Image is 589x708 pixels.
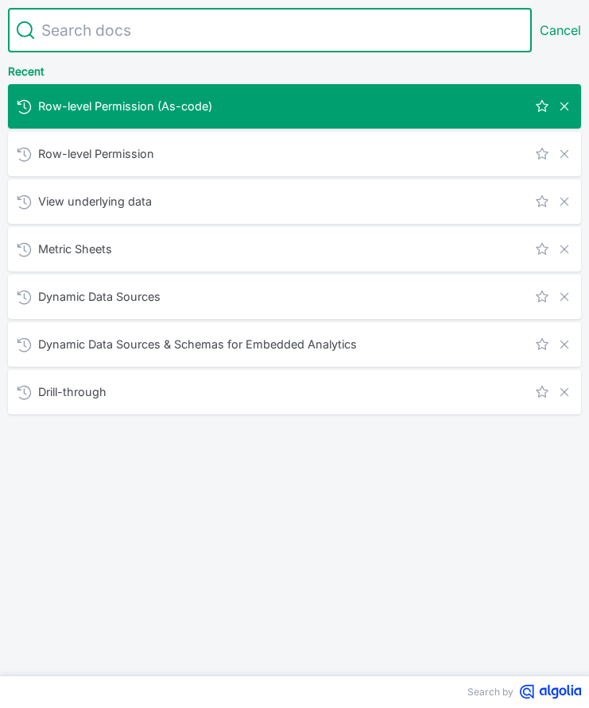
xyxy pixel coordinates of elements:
span: Row-level Permission (As-code) [38,98,527,114]
button: Save this search [533,288,551,306]
span: View underlying data [38,194,527,209]
span: Drill-through [38,384,527,399]
span: Search by [467,684,513,699]
a: Search byAlgolia [467,684,581,699]
button: Save this search [533,336,551,353]
span: Metric Sheets [38,241,527,256]
button: Save this search [533,383,551,401]
button: Remove this search from history [556,336,573,353]
a: Dynamic Data Sources & Schemas for Embedded Analytics [8,322,581,367]
button: Cancel [540,8,581,52]
button: Save this search [533,240,551,258]
button: Save this search [533,98,551,115]
button: Remove this search from history [556,240,573,258]
button: Remove this search from history [556,288,573,306]
a: View underlying data [8,179,581,224]
div: Recent [5,52,584,84]
span: Row-level Permission [38,146,527,161]
a: Drill-through [8,370,581,414]
span: Dynamic Data Sources & Schemas for Embedded Analytics [38,337,527,352]
button: Remove this search from history [556,98,573,115]
a: Dynamic Data Sources [8,275,581,319]
button: Save this search [533,193,551,210]
span: Dynamic Data Sources [38,289,527,304]
button: Save this search [533,145,551,163]
a: Row-level Permission (As-code) [8,84,581,129]
svg: Algolia [520,684,581,699]
button: Remove this search from history [556,145,573,163]
button: Remove this search from history [556,193,573,210]
a: Row-level Permission [8,132,581,176]
input: Search docs [35,8,524,52]
button: Remove this search from history [556,383,573,401]
a: Metric Sheets [8,227,581,271]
